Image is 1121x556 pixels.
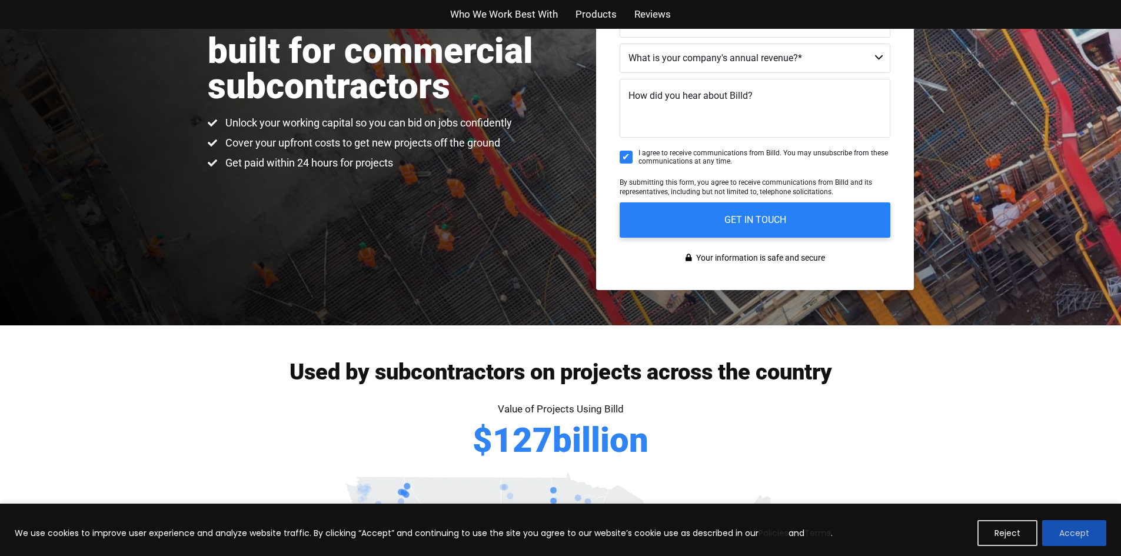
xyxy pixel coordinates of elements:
[620,151,633,164] input: I agree to receive communications from Billd. You may unsubscribe from these communications at an...
[222,136,500,150] span: Cover your upfront costs to get new projects off the ground
[620,202,890,238] input: GET IN TOUCH
[759,527,789,539] a: Policies
[222,116,512,130] span: Unlock your working capital so you can bid on jobs confidently
[208,361,914,383] h2: Used by subcontractors on projects across the country
[804,527,831,539] a: Terms
[493,423,553,457] span: 127
[628,90,753,101] span: How did you hear about Billd?
[498,403,624,415] span: Value of Projects Using Billd
[620,178,872,196] span: By submitting this form, you agree to receive communications from Billd and its representatives, ...
[638,149,890,166] span: I agree to receive communications from Billd. You may unsubscribe from these communications at an...
[977,520,1037,546] button: Reject
[693,249,825,267] span: Your information is safe and secure
[634,6,671,23] a: Reviews
[15,526,833,540] p: We use cookies to improve user experience and analyze website traffic. By clicking “Accept” and c...
[222,156,393,170] span: Get paid within 24 hours for projects
[553,423,648,457] span: billion
[1042,520,1106,546] button: Accept
[450,6,558,23] a: Who We Work Best With
[576,6,617,23] a: Products
[473,423,493,457] span: $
